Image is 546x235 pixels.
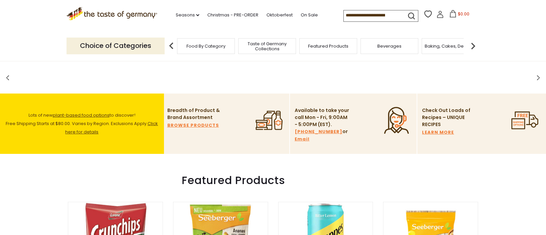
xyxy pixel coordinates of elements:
[445,10,474,20] button: $0.00
[186,44,225,49] a: Food By Category
[466,39,480,53] img: next arrow
[167,107,223,121] p: Breadth of Product & Brand Assortment
[301,11,318,19] a: On Sale
[377,44,402,49] a: Beverages
[295,135,309,143] a: Email
[308,44,348,49] a: Featured Products
[165,39,178,53] img: previous arrow
[425,44,477,49] a: Baking, Cakes, Desserts
[6,112,158,135] span: Lots of new to discover! Free Shipping Starts at $80.00. Varies by Region. Exclusions Apply.
[458,11,469,17] span: $0.00
[240,41,294,51] a: Taste of Germany Collections
[295,128,342,135] a: [PHONE_NUMBER]
[422,107,471,128] p: Check Out Loads of Recipes – UNIQUE RECIPES
[207,11,258,19] a: Christmas - PRE-ORDER
[295,107,350,143] p: Available to take your call Mon - Fri, 9:00AM - 5:00PM (EST). or
[67,38,165,54] p: Choice of Categories
[176,11,199,19] a: Seasons
[167,122,219,129] a: BROWSE PRODUCTS
[422,129,454,136] a: LEARN MORE
[266,11,293,19] a: Oktoberfest
[53,112,110,118] a: plant-based food options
